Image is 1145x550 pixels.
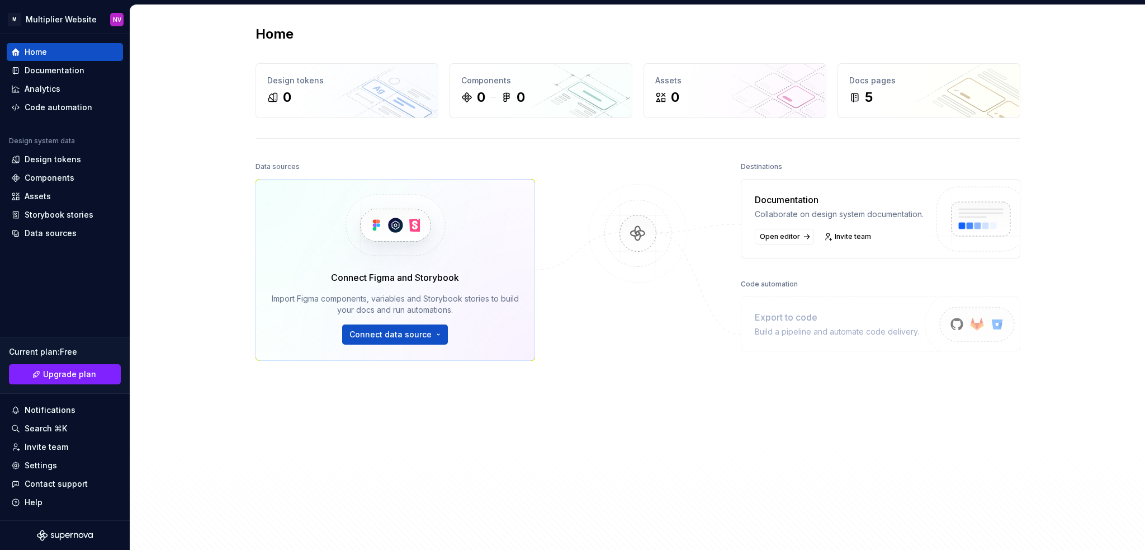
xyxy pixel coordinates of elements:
div: Contact support [25,478,88,490]
a: Design tokens [7,151,123,168]
div: Assets [655,75,815,86]
div: Code automation [741,276,798,292]
a: Documentation [7,62,123,79]
div: M [8,13,21,26]
span: Open editor [760,232,800,241]
span: Invite team [835,232,871,241]
div: Export to code [755,311,919,324]
div: Data sources [25,228,77,239]
a: Code automation [7,98,123,116]
div: Collaborate on design system documentation. [755,209,924,220]
div: NV [113,15,121,24]
div: Assets [25,191,51,202]
a: Home [7,43,123,61]
button: Notifications [7,401,123,419]
div: Design system data [9,137,75,145]
div: Notifications [25,405,75,416]
span: Connect data source [349,329,432,340]
div: 0 [671,88,679,106]
a: Upgrade plan [9,364,121,384]
div: Design tokens [267,75,427,86]
div: Import Figma components, variables and Storybook stories to build your docs and run automations. [272,293,519,316]
div: Build a pipeline and automate code delivery. [755,326,919,337]
a: Data sources [7,224,123,242]
div: Design tokens [25,154,81,165]
div: 0 [477,88,485,106]
div: Multiplier Website [26,14,97,25]
div: Code automation [25,102,92,113]
button: Search ⌘K [7,420,123,438]
div: Home [25,46,47,58]
a: Components00 [450,63,632,118]
button: MMultiplier WebsiteNV [2,7,127,31]
button: Contact support [7,475,123,493]
a: Storybook stories [7,206,123,224]
div: 0 [517,88,525,106]
div: Invite team [25,441,68,453]
div: Components [461,75,621,86]
div: Data sources [256,159,300,175]
span: Upgrade plan [43,369,96,380]
div: Connect Figma and Storybook [331,271,459,284]
div: Docs pages [849,75,1009,86]
svg: Supernova Logo [37,530,93,541]
a: Settings [7,457,123,474]
div: 5 [865,88,873,106]
a: Analytics [7,80,123,98]
a: Invite team [821,229,876,245]
div: Analytics [25,83,60,95]
button: Connect data source [342,325,448,345]
div: Components [25,172,74,184]
a: Open editor [755,229,814,245]
a: Assets0 [644,63,826,118]
a: Design tokens0 [256,63,438,118]
div: Current plan : Free [9,346,121,358]
div: Search ⌘K [25,423,67,434]
h2: Home [256,25,294,43]
a: Invite team [7,438,123,456]
button: Help [7,493,123,511]
div: Documentation [755,193,924,206]
div: Destinations [741,159,782,175]
div: Settings [25,460,57,471]
div: Storybook stories [25,209,93,220]
a: Assets [7,187,123,205]
a: Docs pages5 [838,63,1020,118]
div: Help [25,497,42,508]
a: Components [7,169,123,187]
div: 0 [283,88,291,106]
div: Documentation [25,65,84,76]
